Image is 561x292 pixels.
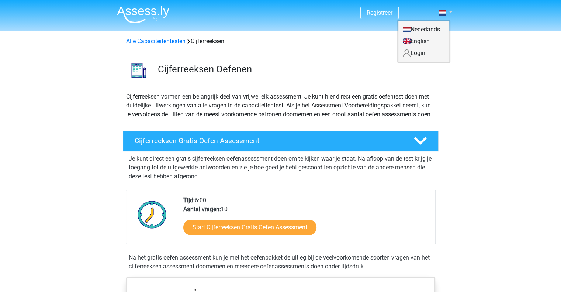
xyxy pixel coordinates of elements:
[120,131,441,151] a: Cijferreeksen Gratis Oefen Assessment
[398,35,449,47] a: English
[123,37,438,46] div: Cijferreeksen
[183,197,195,204] b: Tijd:
[126,92,435,119] p: Cijferreeksen vormen een belangrijk deel van vrijwel elk assessment. Je kunt hier direct een grat...
[183,206,221,213] b: Aantal vragen:
[123,55,155,86] img: cijferreeksen
[117,6,169,23] img: Assessly
[158,63,433,75] h3: Cijferreeksen Oefenen
[126,38,186,45] a: Alle Capaciteitentesten
[178,196,435,244] div: 6:00 10
[398,47,449,59] a: Login
[129,154,433,181] p: Je kunt direct een gratis cijferreeksen oefenassessment doen om te kijken waar je staat. Na afloo...
[398,24,449,35] a: Nederlands
[134,196,171,233] img: Klok
[126,253,436,271] div: Na het gratis oefen assessment kun je met het oefenpakket de uitleg bij de veelvoorkomende soorte...
[135,137,402,145] h4: Cijferreeksen Gratis Oefen Assessment
[183,220,316,235] a: Start Cijferreeksen Gratis Oefen Assessment
[367,9,392,16] a: Registreer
